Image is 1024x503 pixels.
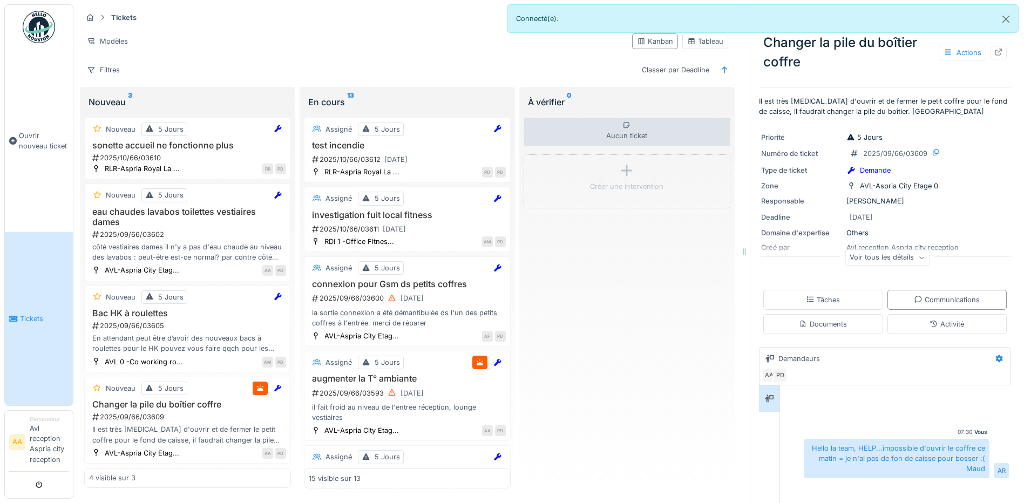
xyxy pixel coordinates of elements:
h3: investigation fuit local fitness [309,210,506,220]
div: côté vestiaires dames il n'y a pas d'eau chaude au niveau des lavabos : peut-être est-ce normal? ... [89,242,286,262]
a: AA DemandeurAvl reception Aspria city reception [9,415,69,472]
div: 2025/10/66/03610 [91,153,286,163]
div: Classer par Deadline [637,62,714,78]
div: Nouveau [106,124,135,134]
p: Il est très [MEDICAL_DATA] d'ouvrir et de fermer le petit coffre pour le fond de caisse, il faudr... [759,96,1011,117]
h3: connexion pour Gsm ds petits coffres [309,279,506,289]
li: Avl reception Aspria city reception [30,415,69,469]
sup: 0 [567,96,572,108]
div: Il est très [MEDICAL_DATA] d'ouvrir et de fermer le petit coffre pour le fond de caisse, il faudr... [89,424,286,445]
div: 2025/09/66/03609 [91,412,286,422]
div: Vous [974,428,987,436]
div: PD [482,167,493,178]
div: AVL-Aspria City Etag... [324,331,399,341]
div: 5 Jours [375,452,400,462]
h3: sonette accueil ne fonctionne plus [89,140,286,151]
div: RDI 1 -Office Fitnes... [324,236,394,247]
div: Voir tous les détails [845,250,930,266]
div: Aucun ticket [524,118,730,146]
sup: 13 [347,96,354,108]
div: PD [495,425,506,436]
h3: test incendie [309,140,506,151]
div: Filtres [82,62,125,78]
div: Assigné [325,357,352,368]
div: 4 visible sur 3 [89,473,135,483]
div: Tableau [687,36,723,46]
div: Documents [799,319,847,329]
div: AVL 0 -Co working ro... [105,357,183,367]
div: 5 Jours [375,263,400,273]
div: 2025/09/66/03605 [91,321,286,331]
div: Kanban [637,36,673,46]
div: AVL-Aspria City Etage 0 [860,181,938,191]
span: Ouvrir nouveau ticket [19,131,69,151]
div: Changer la pile du boîtier coffre [759,29,1011,76]
div: Priorité [761,132,842,142]
div: Zone [761,181,842,191]
a: Tickets [5,232,73,405]
div: 5 Jours [158,292,184,302]
div: En cours [308,96,506,108]
div: 5 Jours [158,190,184,200]
div: AA [762,368,777,383]
div: AVL-Aspria City Etag... [105,265,179,275]
div: Assigné [325,124,352,134]
div: PD [275,448,286,459]
div: RLR-Aspria Royal La ... [324,167,399,177]
img: Badge_color-CXgf-gQk.svg [23,11,55,43]
div: Connecté(e). [507,4,1019,33]
div: Demandeurs [778,354,820,364]
div: 5 Jours [375,124,400,134]
div: AF [482,331,493,342]
div: Créer une intervention [590,181,663,192]
div: En attendant peut être d’avoir des nouveaux bacs à roulettes pour le HK pouvez vous faire qqch po... [89,333,286,354]
h3: eau chaudes lavabos toilettes vestiaires dames [89,207,286,227]
div: PD [495,331,506,342]
div: Nouveau [106,383,135,393]
div: Nouveau [106,190,135,200]
div: [DATE] [850,212,873,222]
div: Assigné [325,193,352,203]
div: 5 Jours [158,124,184,134]
div: 2025/09/66/03602 [91,229,286,240]
div: À vérifier [528,96,726,108]
div: Numéro de ticket [761,148,842,159]
div: AVL-Aspria City Etag... [105,448,179,458]
strong: Tickets [107,12,141,23]
h3: Bac HK à roulettes [89,308,286,318]
div: Others [761,228,1009,238]
div: AM [262,357,273,368]
div: Activité [930,319,964,329]
div: AR [994,463,1009,478]
div: AA [482,425,493,436]
div: AM [482,236,493,247]
button: Close [994,5,1018,33]
div: Actions [939,45,986,60]
div: [DATE] [384,154,408,165]
sup: 3 [128,96,132,108]
div: [DATE] [401,293,424,303]
div: 5 Jours [158,383,184,393]
a: Ouvrir nouveau ticket [5,49,73,232]
span: Tickets [20,314,69,324]
div: 2025/10/66/03612 [311,153,506,166]
div: AVL-Aspria City Etag... [324,425,399,436]
div: AA [262,265,273,276]
div: Assigné [325,452,352,462]
div: PD [772,368,788,383]
li: AA [9,434,25,450]
div: Domaine d'expertise [761,228,842,238]
div: PD [275,265,286,276]
div: il fait froid au niveau de l'entrée réception, lounge vestiaires [309,402,506,423]
div: AA [262,448,273,459]
div: Communications [914,295,980,305]
div: 2025/10/66/03611 [311,222,506,236]
div: Responsable [761,196,842,206]
div: Nouveau [89,96,287,108]
h3: augmenter la T° ambiante [309,373,506,384]
div: 5 Jours [375,357,400,368]
div: Demande [860,165,891,175]
div: Modèles [82,33,133,49]
div: 15 visible sur 13 [309,473,361,484]
div: 5 Jours [846,132,883,142]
